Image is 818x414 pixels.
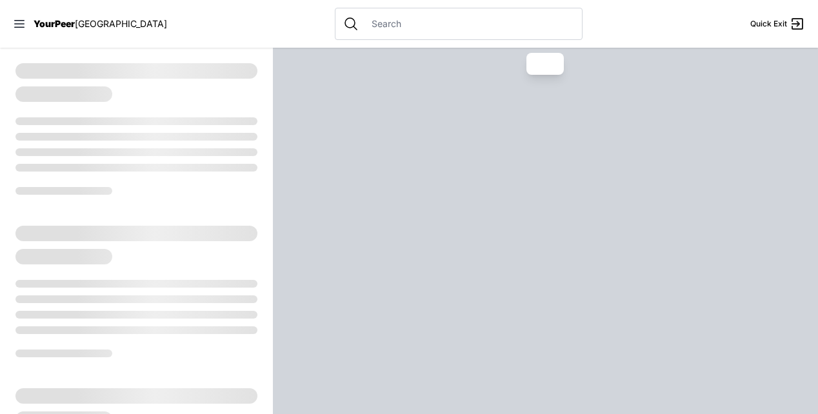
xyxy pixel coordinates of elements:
[34,20,167,28] a: YourPeer[GEOGRAPHIC_DATA]
[750,19,787,29] span: Quick Exit
[75,18,167,29] span: [GEOGRAPHIC_DATA]
[364,17,574,30] input: Search
[34,18,75,29] span: YourPeer
[750,16,805,32] a: Quick Exit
